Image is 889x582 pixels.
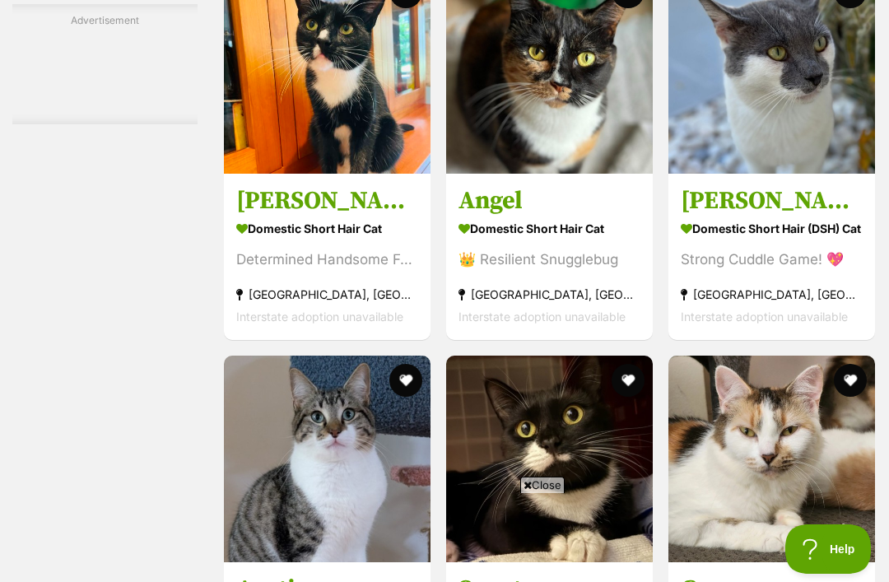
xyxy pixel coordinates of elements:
h3: [PERSON_NAME] [236,185,418,217]
div: Advertisement [12,4,198,124]
button: favourite [834,364,867,397]
span: Interstate adoption unavailable [236,310,403,324]
img: Scout - Domestic Short Hair (DSH) Cat [446,356,653,562]
div: Determined Handsome Fella [236,249,418,271]
a: [PERSON_NAME] Domestic Short Hair (DSH) Cat Strong Cuddle Game! 💖 [GEOGRAPHIC_DATA], [GEOGRAPHIC_... [668,173,875,340]
button: favourite [389,364,422,397]
a: Angel Domestic Short Hair Cat 👑 Resilient Snugglebug [GEOGRAPHIC_DATA], [GEOGRAPHIC_DATA] Interst... [446,173,653,340]
img: Coco - Domestic Short Hair (DSH) Cat [668,356,875,562]
strong: Domestic Short Hair Cat [236,217,418,240]
span: Interstate adoption unavailable [681,310,848,324]
div: Strong Cuddle Game! 💖 [681,249,863,271]
button: favourite [612,364,645,397]
h3: [PERSON_NAME] [681,185,863,217]
strong: Domestic Short Hair (DSH) Cat [681,217,863,240]
strong: [GEOGRAPHIC_DATA], [GEOGRAPHIC_DATA] [681,283,863,305]
h3: Angel [458,185,640,217]
strong: [GEOGRAPHIC_DATA], [GEOGRAPHIC_DATA] [236,283,418,305]
iframe: Help Scout Beacon - Open [785,524,873,574]
div: 👑 Resilient Snugglebug [458,249,640,271]
strong: [GEOGRAPHIC_DATA], [GEOGRAPHIC_DATA] [458,283,640,305]
img: Austin - Domestic Short Hair (DSH) Cat [224,356,431,562]
iframe: Advertisement [145,500,744,574]
span: Close [520,477,565,493]
strong: Domestic Short Hair Cat [458,217,640,240]
a: [PERSON_NAME] Domestic Short Hair Cat Determined Handsome Fella [GEOGRAPHIC_DATA], [GEOGRAPHIC_DA... [224,173,431,340]
span: Interstate adoption unavailable [458,310,626,324]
